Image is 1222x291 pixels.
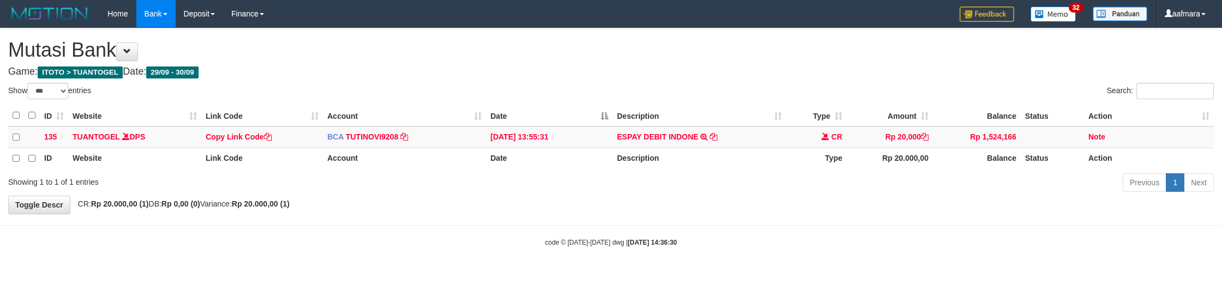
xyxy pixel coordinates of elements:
[847,105,933,126] th: Amount: activate to sort column ascending
[933,126,1021,148] td: Rp 1,524,166
[44,132,57,141] span: 135
[545,239,677,246] small: code © [DATE]-[DATE] dwg |
[8,196,70,214] a: Toggle Descr
[73,199,290,208] span: CR: DB: Variance:
[786,148,847,169] th: Type
[786,105,847,126] th: Type: activate to sort column ascending
[921,132,929,141] a: Copy Rp 20,000 to clipboard
[486,126,613,148] td: [DATE] 13:55:31
[68,148,201,169] th: Website
[91,199,149,208] strong: Rp 20.000,00 (1)
[323,105,486,126] th: Account: activate to sort column ascending
[1021,148,1084,169] th: Status
[1107,83,1214,99] label: Search:
[68,126,201,148] td: DPS
[847,126,933,148] td: Rp 20,000
[201,105,323,126] th: Link Code: activate to sort column ascending
[486,105,613,126] th: Date: activate to sort column descending
[617,132,698,141] a: ESPAY DEBIT INDONE
[933,105,1021,126] th: Balance
[1123,173,1166,192] a: Previous
[40,105,68,126] th: ID: activate to sort column ascending
[8,66,1214,77] h4: Game: Date:
[73,132,120,141] a: TUANTOGEL
[1088,132,1105,141] a: Note
[38,66,123,78] span: ITOTO > TUANTOGEL
[628,239,677,246] strong: [DATE] 14:36:30
[146,66,199,78] span: 29/09 - 30/09
[323,148,486,169] th: Account
[1166,173,1184,192] a: 1
[1031,7,1076,22] img: Button%20Memo.svg
[710,132,717,141] a: Copy ESPAY DEBIT INDONE to clipboard
[400,132,408,141] a: Copy TUTINOVI9208 to clipboard
[1093,7,1147,21] img: panduan.png
[1184,173,1214,192] a: Next
[8,172,501,187] div: Showing 1 to 1 of 1 entries
[1136,83,1214,99] input: Search:
[27,83,68,99] select: Showentries
[8,83,91,99] label: Show entries
[613,148,786,169] th: Description
[40,148,68,169] th: ID
[1021,105,1084,126] th: Status
[1069,3,1083,13] span: 32
[327,132,344,141] span: BCA
[8,39,1214,61] h1: Mutasi Bank
[201,148,323,169] th: Link Code
[68,105,201,126] th: Website: activate to sort column ascending
[1084,148,1214,169] th: Action
[8,5,91,22] img: MOTION_logo.png
[206,132,272,141] a: Copy Link Code
[486,148,613,169] th: Date
[232,199,290,208] strong: Rp 20.000,00 (1)
[1084,105,1214,126] th: Action: activate to sort column ascending
[613,105,786,126] th: Description: activate to sort column ascending
[831,132,842,141] span: CR
[346,132,398,141] a: TUTINOVI9208
[161,199,200,208] strong: Rp 0,00 (0)
[847,148,933,169] th: Rp 20.000,00
[933,148,1021,169] th: Balance
[960,7,1014,22] img: Feedback.jpg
